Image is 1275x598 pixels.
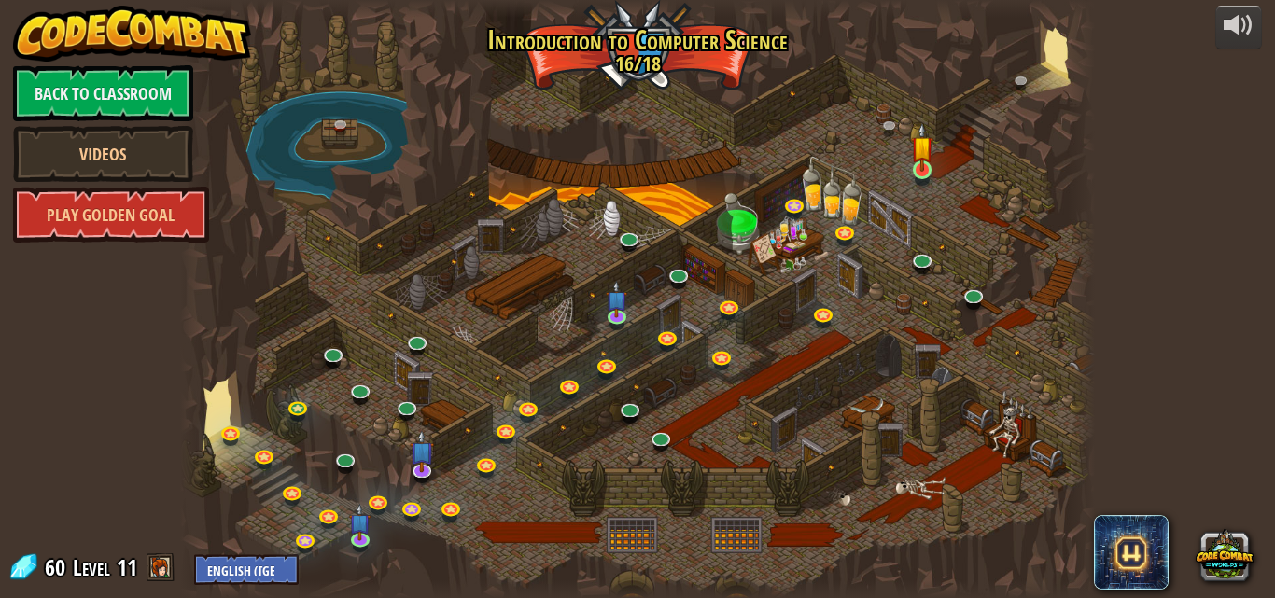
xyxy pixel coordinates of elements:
[117,552,137,582] span: 11
[13,65,193,121] a: Back to Classroom
[349,504,371,541] img: level-banner-unstarted-subscriber.png
[45,552,71,582] span: 60
[410,429,435,472] img: level-banner-unstarted-subscriber.png
[13,187,209,243] a: Play Golden Goal
[13,126,193,182] a: Videos
[606,281,627,318] img: level-banner-unstarted-subscriber.png
[1215,6,1262,49] button: Adjust volume
[911,122,932,172] img: level-banner-started.png
[73,552,110,583] span: Level
[13,6,252,62] img: CodeCombat - Learn how to code by playing a game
